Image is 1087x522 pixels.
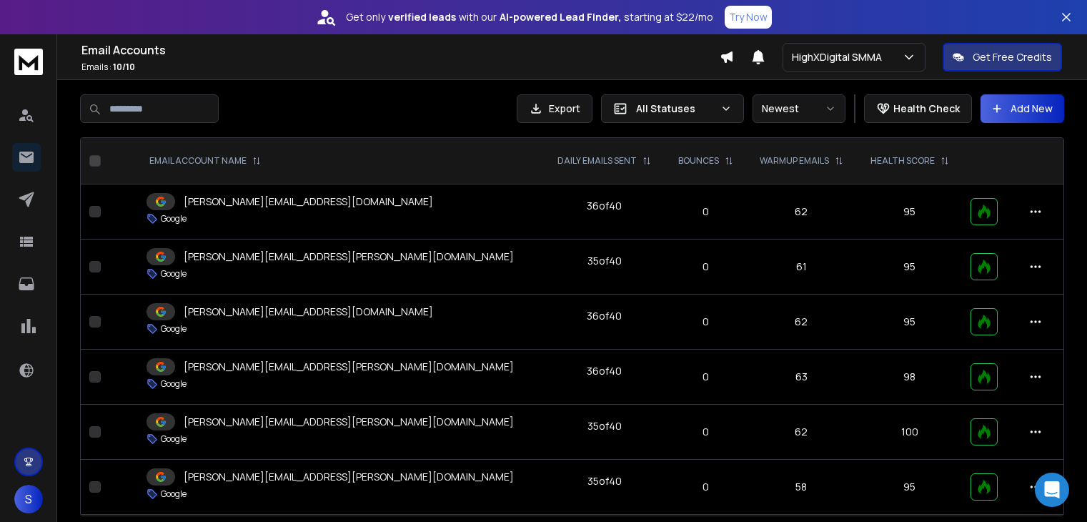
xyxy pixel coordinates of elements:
div: EMAIL ACCOUNT NAME [149,155,261,167]
strong: verified leads [388,10,456,24]
button: Get Free Credits [943,43,1062,72]
td: 61 [746,240,857,295]
p: [PERSON_NAME][EMAIL_ADDRESS][DOMAIN_NAME] [184,194,433,209]
div: 36 of 40 [587,364,622,378]
p: [PERSON_NAME][EMAIL_ADDRESS][PERSON_NAME][DOMAIN_NAME] [184,415,514,429]
button: Newest [753,94,845,123]
td: 98 [857,350,963,405]
td: 95 [857,240,963,295]
div: 36 of 40 [587,309,622,323]
p: Google [161,488,187,500]
p: Get only with our starting at $22/mo [346,10,713,24]
td: 95 [857,460,963,515]
p: [PERSON_NAME][EMAIL_ADDRESS][PERSON_NAME][DOMAIN_NAME] [184,470,514,484]
div: 35 of 40 [587,474,622,488]
td: 58 [746,460,857,515]
img: logo [14,49,43,75]
p: 0 [673,370,737,384]
p: HEALTH SCORE [870,155,935,167]
p: 0 [673,315,737,329]
p: Get Free Credits [973,50,1052,64]
p: [PERSON_NAME][EMAIL_ADDRESS][PERSON_NAME][DOMAIN_NAME] [184,250,514,264]
td: 63 [746,350,857,405]
td: 62 [746,295,857,350]
button: S [14,485,43,513]
button: Add New [981,94,1064,123]
p: Google [161,378,187,390]
div: 35 of 40 [587,254,622,268]
strong: AI-powered Lead Finder, [500,10,621,24]
p: Try Now [729,10,768,24]
p: Google [161,433,187,445]
span: 10 / 10 [113,61,135,73]
div: 36 of 40 [587,199,622,213]
p: 0 [673,260,737,274]
p: Google [161,268,187,280]
p: 0 [673,205,737,219]
p: 0 [673,425,737,439]
div: Open Intercom Messenger [1035,473,1069,507]
div: 35 of 40 [587,419,622,433]
p: [PERSON_NAME][EMAIL_ADDRESS][DOMAIN_NAME] [184,305,433,319]
p: DAILY EMAILS SENT [557,155,637,167]
td: 62 [746,184,857,240]
p: BOUNCES [678,155,719,167]
td: 95 [857,184,963,240]
h1: Email Accounts [81,41,720,59]
p: 0 [673,480,737,494]
p: Google [161,323,187,335]
td: 95 [857,295,963,350]
p: Health Check [893,102,960,116]
p: [PERSON_NAME][EMAIL_ADDRESS][PERSON_NAME][DOMAIN_NAME] [184,360,514,374]
p: All Statuses [636,102,715,116]
p: HighXDigital SMMA [792,50,888,64]
p: WARMUP EMAILS [760,155,829,167]
button: Health Check [864,94,972,123]
td: 62 [746,405,857,460]
button: Try Now [725,6,772,29]
p: Emails : [81,61,720,73]
p: Google [161,213,187,225]
button: Export [517,94,592,123]
td: 100 [857,405,963,460]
